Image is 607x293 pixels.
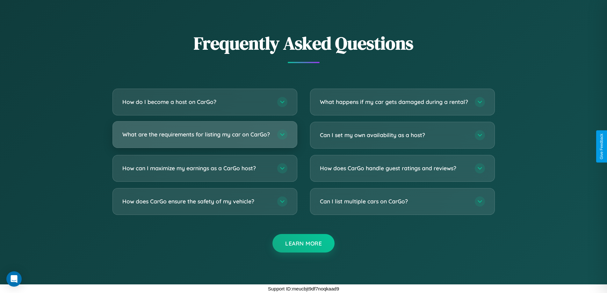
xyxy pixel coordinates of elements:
p: Support ID: meucbjt9df7noqkaad9 [268,284,339,293]
h3: How can I maximize my earnings as a CarGo host? [122,164,271,172]
h3: How does CarGo ensure the safety of my vehicle? [122,197,271,205]
h3: What happens if my car gets damaged during a rental? [320,98,468,106]
h3: Can I list multiple cars on CarGo? [320,197,468,205]
h3: How does CarGo handle guest ratings and reviews? [320,164,468,172]
h3: Can I set my own availability as a host? [320,131,468,139]
div: Give Feedback [599,134,604,159]
h3: How do I become a host on CarGo? [122,98,271,106]
h3: What are the requirements for listing my car on CarGo? [122,130,271,138]
div: Open Intercom Messenger [6,271,22,287]
h2: Frequently Asked Questions [112,31,495,55]
button: Learn More [272,234,335,253]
